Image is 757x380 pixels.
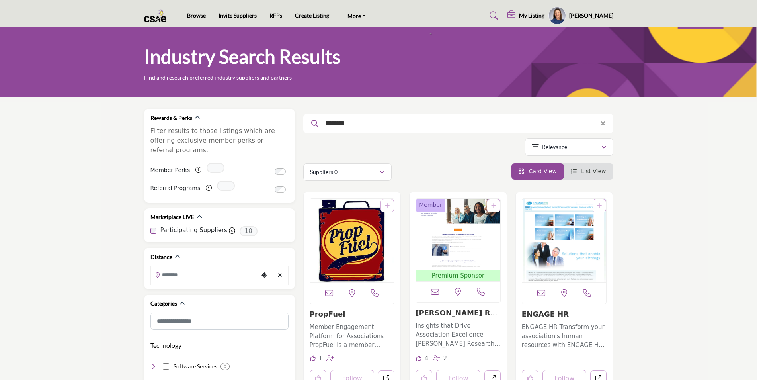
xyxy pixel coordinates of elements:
p: Find and research preferred industry suppliers and partners [144,74,292,82]
a: Open Listing in new tab [416,199,500,281]
a: RFPs [269,12,282,19]
a: Browse [187,12,206,19]
span: List View [581,168,606,174]
a: Create Listing [295,12,329,19]
input: Search Location [151,267,258,282]
h5: [PERSON_NAME] [569,12,613,20]
div: Clear search location [274,267,286,284]
div: 0 Results For Software Services [220,363,230,370]
div: Choose your current location [258,267,270,284]
span: 10 [240,226,258,236]
p: ENGAGE HR Transform your association's human resources with ENGAGE HR. As a leading provider of H... [522,323,607,350]
h3: Bramm Research Inc. [416,309,501,317]
button: Suppliers 0 [303,163,392,181]
a: Add To List [597,202,602,209]
i: Like [310,355,316,361]
label: Member Perks [150,163,190,177]
input: Switch to Member Perks [275,168,286,175]
img: ENGAGE HR [522,199,607,282]
a: Open Listing in new tab [522,199,607,282]
span: 2 [443,355,447,362]
span: 1 [318,355,322,362]
img: Site Logo [144,9,171,22]
p: Suppliers 0 [310,168,338,176]
span: Member [419,201,442,209]
span: Premium Sponsor [418,271,499,280]
h3: ENGAGE HR [522,310,607,319]
p: Filter results to those listings which are offering exclusive member perks or referral programs. [150,126,289,155]
p: Member Engagement Platform for Associations PropFuel is a member engagement platform that helps a... [310,323,395,350]
div: My Listing [507,11,544,20]
a: Open Listing in new tab [310,199,394,282]
div: Followers [433,354,447,363]
a: PropFuel [310,310,345,318]
span: 4 [425,355,429,362]
input: Switch to Referral Programs [275,186,286,193]
span: 1 [337,355,341,362]
h1: Industry Search Results [144,44,341,69]
a: Member Engagement Platform for Associations PropFuel is a member engagement platform that helps a... [310,321,395,350]
input: Search Category [150,313,289,330]
a: Add To List [491,202,496,209]
button: Technology [150,341,181,350]
label: Participating Suppliers [160,226,227,235]
a: Add To List [385,202,390,209]
h2: Categories [150,300,177,308]
a: View List [571,168,606,174]
div: Followers [326,354,341,363]
h4: Software Services: Software development and support services [174,362,217,370]
span: Card View [529,168,556,174]
h5: My Listing [519,12,544,19]
h2: Marketplace LIVE [150,213,194,221]
p: Relevance [542,143,567,151]
a: Invite Suppliers [219,12,257,19]
p: Insights that Drive Association Excellence [PERSON_NAME] Research is a trusted market research fi... [416,321,501,349]
b: 0 [224,364,226,369]
button: Show hide supplier dropdown [548,7,566,24]
a: Search [482,9,503,22]
a: Insights that Drive Association Excellence [PERSON_NAME] Research is a trusted market research fi... [416,319,501,349]
a: ENGAGE HR [522,310,569,318]
h3: PropFuel [310,310,395,319]
label: Referral Programs [150,181,201,195]
a: ENGAGE HR Transform your association's human resources with ENGAGE HR. As a leading provider of H... [522,321,607,350]
a: More [342,10,371,21]
i: Likes [416,355,421,361]
input: Select Software Services checkbox [163,363,169,370]
a: View Card [519,168,557,174]
a: [PERSON_NAME] Research Inc. [416,309,499,326]
li: Card View [511,163,564,180]
h2: Rewards & Perks [150,114,192,122]
img: Bramm Research Inc. [416,199,500,270]
button: Relevance [525,138,613,156]
img: PropFuel [310,199,394,282]
li: List View [564,163,613,180]
input: Participating Suppliers checkbox [150,228,156,234]
h2: Distance [150,253,172,261]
